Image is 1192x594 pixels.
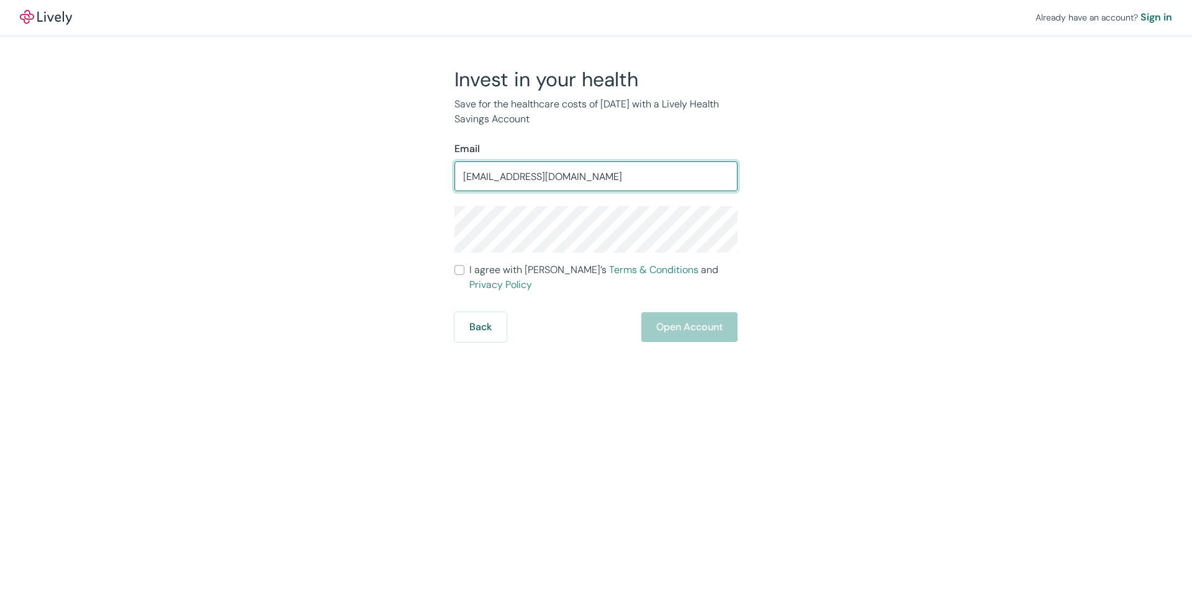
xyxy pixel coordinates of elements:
p: Save for the healthcare costs of [DATE] with a Lively Health Savings Account [454,97,738,127]
span: I agree with [PERSON_NAME]’s and [469,263,738,292]
a: Terms & Conditions [609,263,698,276]
label: Email [454,142,480,156]
div: Already have an account? [1036,10,1172,25]
a: Privacy Policy [469,278,532,291]
img: Lively [20,10,72,25]
a: Sign in [1140,10,1172,25]
h2: Invest in your health [454,67,738,92]
button: Back [454,312,507,342]
a: LivelyLively [20,10,72,25]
